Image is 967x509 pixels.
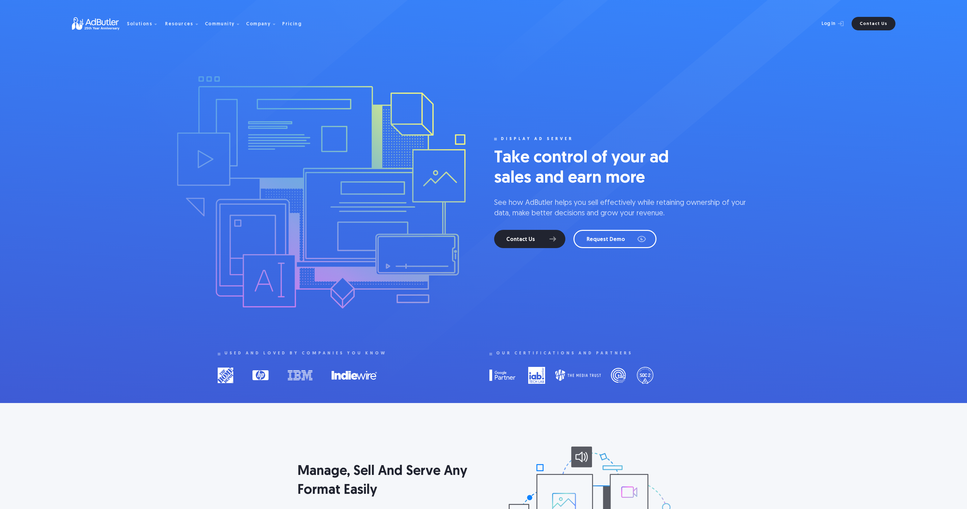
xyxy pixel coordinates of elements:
[282,21,307,27] a: Pricing
[297,462,483,500] h2: Manage, Sell And Serve Any Format Easily
[246,22,271,27] div: Company
[573,230,656,248] a: Request Demo
[127,22,153,27] div: Solutions
[494,230,565,248] a: Contact Us
[205,22,235,27] div: Community
[494,148,697,189] h1: Take control of your ad sales and earn more
[165,22,193,27] div: Resources
[852,17,895,30] a: Contact Us
[804,17,848,30] a: Log In
[282,22,302,27] div: Pricing
[501,137,573,141] div: display ad server
[224,351,387,356] div: used and loved by companies you know
[494,198,749,219] p: See how AdButler helps you sell effectively while retaining ownership of your data, make better d...
[496,351,633,356] div: Our certifications and partners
